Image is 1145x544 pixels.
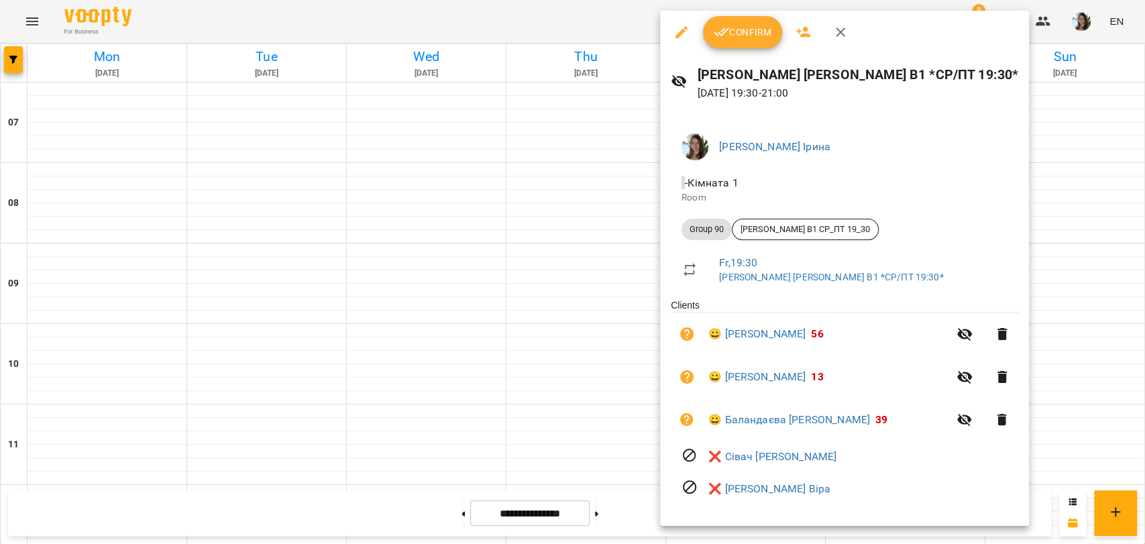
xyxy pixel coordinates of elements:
[714,24,771,40] span: Confirm
[708,481,830,497] a: ❌ [PERSON_NAME] Віра
[703,16,782,48] button: Confirm
[719,272,943,282] a: [PERSON_NAME] [PERSON_NAME] В1 *СР/ПТ 19:30*
[681,223,732,235] span: Group 90
[681,191,1007,205] p: Room
[732,223,878,235] span: [PERSON_NAME] В1 СР_ПТ 19_30
[681,447,698,464] svg: Visit canceled
[708,326,806,342] a: 😀 [PERSON_NAME]
[811,327,823,340] span: 56
[719,256,757,269] a: Fr , 19:30
[708,412,870,428] a: 😀 Баландаєва [PERSON_NAME]
[719,140,830,153] a: [PERSON_NAME] Ірина
[671,298,1018,510] ul: Clients
[681,176,741,189] span: - Кімната 1
[671,361,703,393] button: Unpaid. Bill the attendance?
[671,318,703,350] button: Unpaid. Bill the attendance?
[698,64,1018,85] h6: [PERSON_NAME] [PERSON_NAME] В1 *СР/ПТ 19:30*
[698,85,1018,101] p: [DATE] 19:30 - 21:00
[875,413,887,426] span: 39
[671,404,703,436] button: Unpaid. Bill the attendance?
[811,370,823,383] span: 13
[708,369,806,385] a: 😀 [PERSON_NAME]
[681,479,698,495] svg: Visit canceled
[708,449,836,465] a: ❌ Сівач [PERSON_NAME]
[732,219,879,240] div: [PERSON_NAME] В1 СР_ПТ 19_30
[681,133,708,160] img: 7a10c5ef298c1f51b8572f6d9a290e18.jpeg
